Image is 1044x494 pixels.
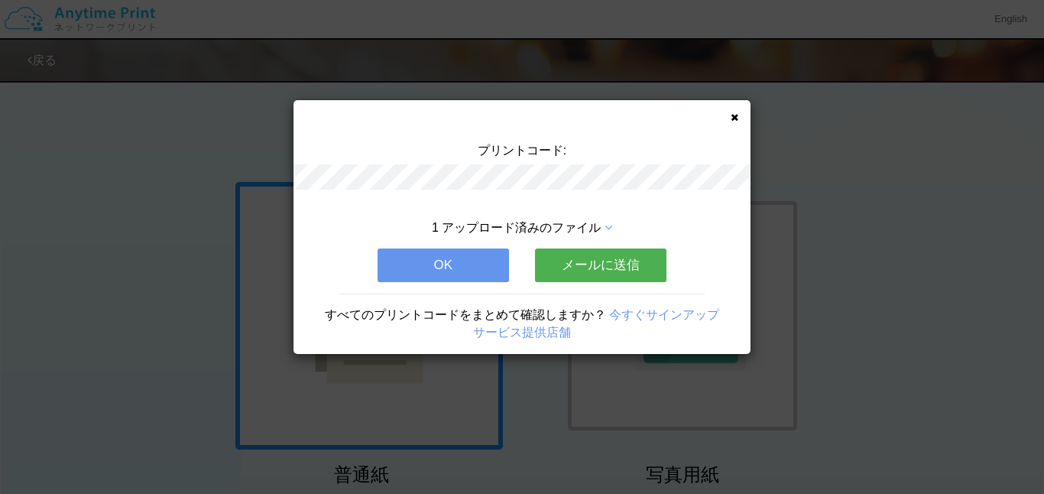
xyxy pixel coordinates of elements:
[378,249,509,282] button: OK
[609,308,719,321] a: 今すぐサインアップ
[535,249,666,282] button: メールに送信
[325,308,606,321] span: すべてのプリントコードをまとめて確認しますか？
[432,221,601,234] span: 1 アップロード済みのファイル
[478,144,566,157] span: プリントコード:
[473,326,571,339] a: サービス提供店舗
